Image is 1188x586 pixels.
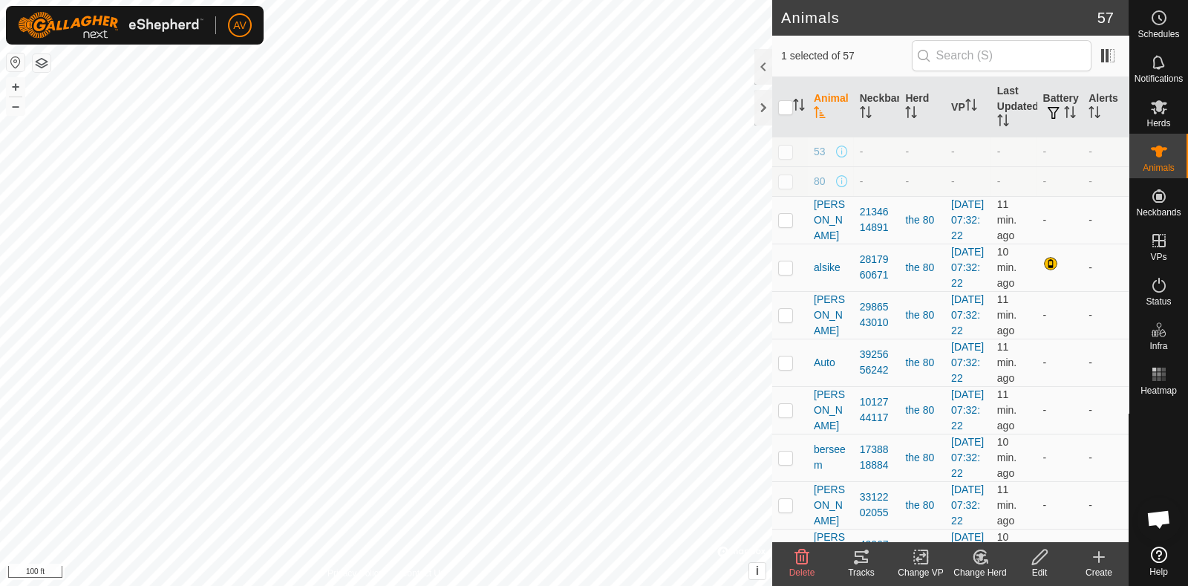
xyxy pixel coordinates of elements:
a: [DATE] 07:32:22 [951,246,984,289]
span: berseem [814,442,848,473]
p-sorticon: Activate to sort [1064,108,1076,120]
span: Auto [814,355,835,371]
th: Alerts [1083,77,1129,137]
td: - [1037,339,1083,386]
span: [PERSON_NAME] [814,530,848,576]
td: - [1037,386,1083,434]
span: 1 selected of 57 [781,48,912,64]
span: Oct 1, 2025, 9:08 AM [997,293,1016,336]
app-display-virtual-paddock-transition: - [951,175,955,187]
div: Change VP [891,566,950,579]
a: Privacy Policy [327,567,383,580]
div: Tracks [832,566,891,579]
p-sorticon: Activate to sort [997,117,1009,128]
a: [DATE] 07:32:22 [951,341,984,384]
span: Oct 1, 2025, 9:07 AM [997,484,1016,527]
div: Edit [1010,566,1069,579]
span: Oct 1, 2025, 9:07 AM [997,198,1016,241]
div: the 80 [905,498,939,513]
div: the 80 [905,260,939,276]
span: [PERSON_NAME] [814,197,848,244]
span: [PERSON_NAME] [814,387,848,434]
td: - [1083,244,1129,291]
span: Neckbands [1136,208,1181,217]
div: 3312202055 [860,489,894,521]
td: - [1037,434,1083,481]
td: - [1083,137,1129,166]
a: [DATE] 07:32:22 [951,293,984,336]
span: 57 [1097,7,1114,29]
span: Oct 1, 2025, 9:08 AM [997,436,1016,479]
th: Animal [808,77,854,137]
span: 53 [814,144,826,160]
span: alsike [814,260,841,276]
span: - [997,175,1001,187]
div: Change Herd [950,566,1010,579]
div: the 80 [905,355,939,371]
a: Help [1129,541,1188,582]
div: 2817960671 [860,252,894,283]
td: - [1037,196,1083,244]
div: the 80 [905,450,939,466]
span: Schedules [1138,30,1179,39]
span: Oct 1, 2025, 9:08 AM [997,341,1016,384]
button: i [749,563,766,579]
td: - [1083,481,1129,529]
div: - [905,174,939,189]
div: Create [1069,566,1129,579]
div: 3925656242 [860,347,894,378]
img: Gallagher Logo [18,12,203,39]
span: Herds [1146,119,1170,128]
td: - [1083,434,1129,481]
p-sorticon: Activate to sort [860,108,872,120]
td: - [1083,291,1129,339]
span: - [997,146,1001,157]
th: Last Updated [991,77,1037,137]
th: Battery [1037,77,1083,137]
span: [PERSON_NAME] [814,292,848,339]
div: the 80 [905,307,939,323]
a: [DATE] 07:32:22 [951,531,984,574]
button: – [7,97,25,115]
div: 4206704896 [860,537,894,568]
span: Oct 1, 2025, 9:08 AM [997,246,1016,289]
td: - [1083,386,1129,434]
span: Oct 1, 2025, 9:07 AM [997,388,1016,432]
span: i [756,564,759,577]
span: Oct 1, 2025, 9:08 AM [997,531,1016,574]
td: - [1037,137,1083,166]
a: [DATE] 07:32:22 [951,436,984,479]
span: VPs [1150,253,1166,261]
td: - [1083,529,1129,576]
div: Open chat [1137,497,1181,541]
app-display-virtual-paddock-transition: - [951,146,955,157]
div: - [905,144,939,160]
p-sorticon: Activate to sort [905,108,917,120]
h2: Animals [781,9,1097,27]
td: - [1083,339,1129,386]
span: [PERSON_NAME] [814,482,848,529]
td: - [1037,166,1083,196]
td: - [1037,481,1083,529]
button: + [7,78,25,96]
div: the 80 [905,403,939,418]
td: - [1037,529,1083,576]
div: - [860,174,894,189]
div: 2986543010 [860,299,894,331]
div: 1012744117 [860,394,894,426]
p-sorticon: Activate to sort [965,101,977,113]
span: Help [1149,567,1168,576]
td: - [1083,166,1129,196]
th: VP [945,77,991,137]
span: Animals [1143,163,1175,172]
div: 1738818884 [860,442,894,473]
span: AV [233,18,247,33]
button: Reset Map [7,53,25,71]
span: Heatmap [1140,386,1177,395]
button: Map Layers [33,54,50,72]
p-sorticon: Activate to sort [793,101,805,113]
th: Neckband [854,77,900,137]
span: Delete [789,567,815,578]
div: - [860,144,894,160]
span: Infra [1149,342,1167,351]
